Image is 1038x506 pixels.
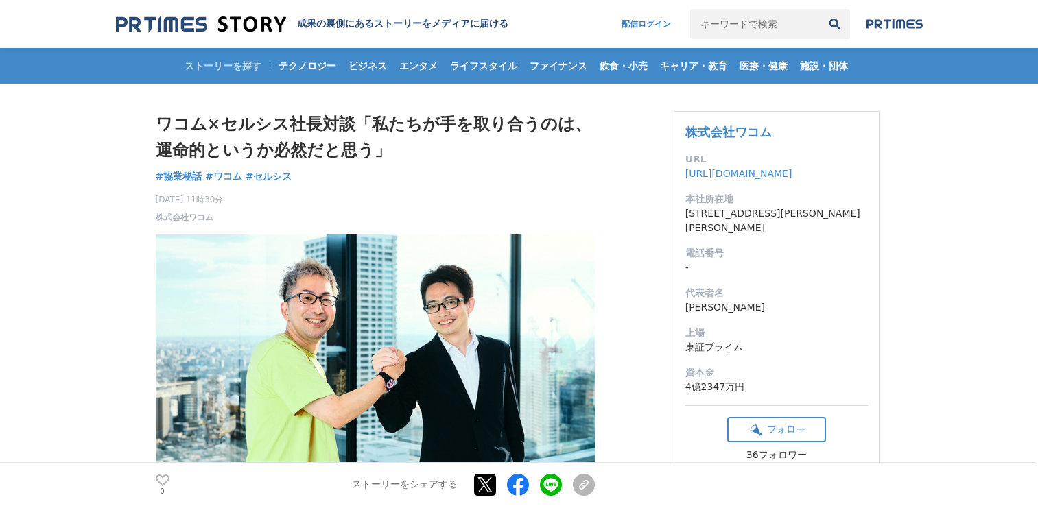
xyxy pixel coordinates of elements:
span: #セルシス [246,170,292,182]
a: ファイナンス [524,48,593,84]
a: 施設・団体 [794,48,853,84]
h1: ワコム×セルシス社長対談「私たちが手を取り合うのは、運命的というか必然だと思う」 [156,111,595,164]
a: [URL][DOMAIN_NAME] [685,168,792,179]
input: キーワードで検索 [690,9,820,39]
button: フォロー [727,417,826,442]
dd: [STREET_ADDRESS][PERSON_NAME][PERSON_NAME] [685,206,868,235]
a: ライフスタイル [445,48,523,84]
a: テクノロジー [273,48,342,84]
span: テクノロジー [273,60,342,72]
dd: [PERSON_NAME] [685,300,868,315]
span: [DATE] 11時30分 [156,193,224,206]
dt: 上場 [685,326,868,340]
span: ファイナンス [524,60,593,72]
dt: 電話番号 [685,246,868,261]
a: #協業秘話 [156,169,202,184]
dt: URL [685,152,868,167]
span: エンタメ [394,60,443,72]
img: prtimes [866,19,923,29]
span: #ワコム [205,170,242,182]
dd: - [685,261,868,275]
a: キャリア・教育 [654,48,733,84]
a: #ワコム [205,169,242,184]
a: 株式会社ワコム [156,211,213,224]
a: エンタメ [394,48,443,84]
dd: 東証プライム [685,340,868,354]
span: #協業秘話 [156,170,202,182]
a: 飲食・小売 [594,48,653,84]
span: 飲食・小売 [594,60,653,72]
div: 36フォロワー [727,449,826,461]
a: #セルシス [246,169,292,184]
img: thumbnail_99af32d0-096e-11ed-8048-a5ad5bef95ca.jpg [156,234,595,476]
img: 成果の裏側にあるストーリーをメディアに届ける [116,15,286,34]
a: 医療・健康 [734,48,793,84]
span: 医療・健康 [734,60,793,72]
span: ビジネス [343,60,392,72]
span: ライフスタイル [445,60,523,72]
span: キャリア・教育 [654,60,733,72]
a: ビジネス [343,48,392,84]
span: 施設・団体 [794,60,853,72]
h2: 成果の裏側にあるストーリーをメディアに届ける [297,18,508,30]
p: ストーリーをシェアする [352,479,458,491]
a: 株式会社ワコム [685,125,772,139]
dd: 4億2347万円 [685,380,868,394]
a: 配信ログイン [608,9,685,39]
a: 成果の裏側にあるストーリーをメディアに届ける 成果の裏側にあるストーリーをメディアに届ける [116,15,508,34]
dt: 資本金 [685,365,868,380]
button: 検索 [820,9,850,39]
dt: 代表者名 [685,286,868,300]
dt: 本社所在地 [685,192,868,206]
p: 0 [156,487,169,494]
